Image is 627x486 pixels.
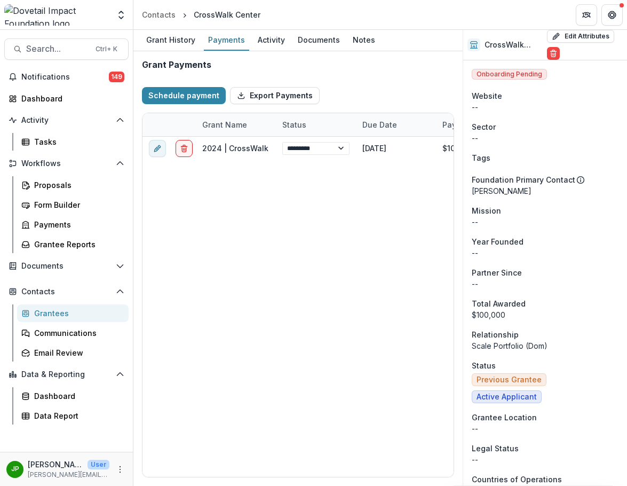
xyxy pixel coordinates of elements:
[293,30,344,51] a: Documents
[472,298,526,309] span: Total Awarded
[176,140,193,157] button: delete
[4,4,109,26] img: Dovetail Impact Foundation logo
[472,360,496,371] span: Status
[472,443,519,454] span: Legal Status
[21,116,112,125] span: Activity
[142,60,211,70] h2: Grant Payments
[472,174,575,185] p: Foundation Primary Contact
[4,257,129,275] button: Open Documents
[34,410,120,421] div: Data Report
[34,390,120,402] div: Dashboard
[472,309,618,320] div: $100,000
[472,205,501,216] span: Mission
[4,112,129,129] button: Open Activity
[4,366,129,383] button: Open Data & Reporting
[34,199,120,210] div: Form Builder
[28,470,109,480] p: [PERSON_NAME][EMAIL_ADDRESS][DOMAIN_NAME]
[142,87,226,104] button: Schedule payment
[17,236,129,253] a: Grantee Reports
[472,423,618,434] p: --
[21,262,112,271] span: Documents
[17,304,129,322] a: Grantees
[472,247,618,258] p: --
[436,137,516,160] div: $100,000.00
[142,30,200,51] a: Grant History
[253,30,289,51] a: Activity
[356,137,436,160] div: [DATE]
[472,69,547,80] span: Onboarding Pending
[11,466,19,473] div: Jason Pittman
[114,4,129,26] button: Open entity switcher
[356,113,436,136] div: Due Date
[114,463,126,476] button: More
[276,119,313,130] div: Status
[149,140,166,157] button: edit
[17,324,129,342] a: Communications
[472,412,537,423] span: Grantee Location
[34,239,120,250] div: Grantee Reports
[138,7,180,22] a: Contacts
[472,236,523,247] span: Year Founded
[17,407,129,425] a: Data Report
[253,32,289,48] div: Activity
[436,113,516,136] div: Payment Amount
[93,43,120,55] div: Ctrl + K
[293,32,344,48] div: Documents
[202,144,268,153] a: 2024 | CrossWalk
[472,132,618,144] p: --
[472,90,502,101] span: Website
[109,72,124,82] span: 149
[138,7,265,22] nav: breadcrumb
[17,344,129,362] a: Email Review
[4,90,129,107] a: Dashboard
[204,30,249,51] a: Payments
[472,185,618,197] p: [PERSON_NAME]
[576,4,597,26] button: Partners
[21,73,109,82] span: Notifications
[276,113,356,136] div: Status
[4,68,129,85] button: Notifications149
[21,93,120,104] div: Dashboard
[348,32,379,48] div: Notes
[477,393,537,402] span: Active Applicant
[436,119,512,130] div: Payment Amount
[472,121,496,132] span: Sector
[348,30,379,51] a: Notes
[477,375,542,385] span: Previous Grantee
[34,136,120,147] div: Tasks
[4,155,129,172] button: Open Workflows
[21,370,112,379] span: Data & Reporting
[21,287,112,296] span: Contacts
[472,267,522,278] span: Partner Since
[17,387,129,405] a: Dashboard
[356,119,403,130] div: Due Date
[21,159,112,168] span: Workflows
[4,283,129,300] button: Open Contacts
[34,219,120,230] div: Payments
[204,32,249,48] div: Payments
[34,308,120,319] div: Grantees
[472,454,618,465] div: --
[4,38,129,60] button: Search...
[472,152,490,163] span: Tags
[142,9,176,20] div: Contacts
[472,101,618,113] div: --
[196,119,253,130] div: Grant Name
[34,179,120,191] div: Proposals
[17,216,129,233] a: Payments
[34,347,120,358] div: Email Review
[547,30,614,43] button: Edit Attributes
[601,4,623,26] button: Get Help
[17,133,129,151] a: Tasks
[472,329,519,340] span: Relationship
[196,113,276,136] div: Grant Name
[88,460,109,469] p: User
[17,196,129,214] a: Form Builder
[230,87,320,104] button: Export Payments
[472,340,618,351] p: Scale Portfolio (Dom)
[142,32,200,48] div: Grant History
[472,278,618,289] p: --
